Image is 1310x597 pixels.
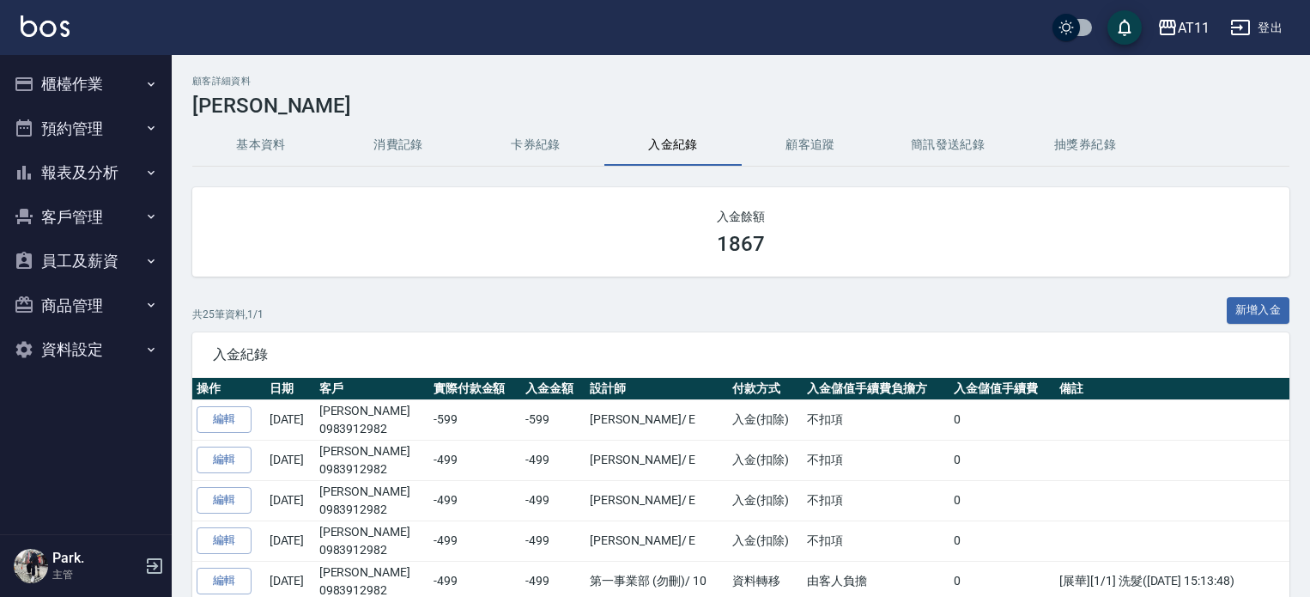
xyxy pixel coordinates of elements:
button: 消費記錄 [330,125,467,166]
a: 編輯 [197,487,252,514]
button: 登出 [1223,12,1289,44]
button: 商品管理 [7,283,165,328]
img: Logo [21,15,70,37]
h3: [PERSON_NAME] [192,94,1289,118]
td: 不扣項 [803,440,949,480]
h5: Park. [52,550,140,567]
a: 編輯 [197,406,252,433]
th: 入金金額 [521,378,585,400]
td: 不扣項 [803,521,949,561]
td: [PERSON_NAME] [315,480,429,521]
th: 實際付款金額 [429,378,521,400]
td: 入金(扣除) [728,440,803,480]
p: 0983912982 [319,541,425,559]
th: 入金儲值手續費負擔方 [803,378,949,400]
td: [PERSON_NAME] [315,440,429,480]
td: 不扣項 [803,399,949,440]
td: [PERSON_NAME] / E [585,440,728,480]
td: -499 [521,521,585,561]
td: 0 [949,480,1055,521]
th: 客戶 [315,378,429,400]
td: [PERSON_NAME] / E [585,521,728,561]
button: 員工及薪資 [7,239,165,283]
td: 入金(扣除) [728,480,803,521]
img: Person [14,549,48,583]
th: 備註 [1055,378,1289,400]
button: 抽獎券紀錄 [1016,125,1154,166]
button: 報表及分析 [7,150,165,195]
button: save [1107,10,1142,45]
td: [DATE] [265,440,315,480]
button: 簡訊發送紀錄 [879,125,1016,166]
th: 付款方式 [728,378,803,400]
p: 主管 [52,567,140,582]
p: 共 25 筆資料, 1 / 1 [192,307,264,322]
h2: 入金餘額 [213,208,1269,225]
a: 編輯 [197,568,252,594]
td: [PERSON_NAME] [315,521,429,561]
a: 編輯 [197,447,252,473]
td: -499 [521,480,585,521]
th: 日期 [265,378,315,400]
td: [PERSON_NAME] / E [585,399,728,440]
span: 入金紀錄 [213,346,1269,363]
td: [DATE] [265,521,315,561]
td: 0 [949,399,1055,440]
td: 不扣項 [803,480,949,521]
td: 入金(扣除) [728,521,803,561]
p: 0983912982 [319,420,425,438]
th: 操作 [192,378,265,400]
button: 櫃檯作業 [7,62,165,107]
button: 新增入金 [1227,297,1290,324]
td: -499 [429,521,521,561]
td: -599 [521,399,585,440]
td: [PERSON_NAME] [315,399,429,440]
button: 客戶管理 [7,195,165,240]
button: 基本資料 [192,125,330,166]
td: 0 [949,521,1055,561]
td: [DATE] [265,480,315,521]
td: 0 [949,440,1055,480]
th: 設計師 [585,378,728,400]
button: 顧客追蹤 [742,125,879,166]
p: 0983912982 [319,501,425,519]
td: [DATE] [265,399,315,440]
td: [PERSON_NAME] / E [585,480,728,521]
button: AT11 [1150,10,1216,46]
th: 入金儲值手續費 [949,378,1055,400]
td: -499 [521,440,585,480]
p: 0983912982 [319,460,425,478]
button: 預約管理 [7,107,165,151]
td: -499 [429,480,521,521]
td: -499 [429,440,521,480]
button: 卡券紀錄 [467,125,604,166]
td: 入金(扣除) [728,399,803,440]
button: 資料設定 [7,327,165,372]
button: 入金紀錄 [604,125,742,166]
h2: 顧客詳細資料 [192,76,1289,87]
h3: 1867 [717,232,765,256]
a: 編輯 [197,527,252,554]
div: AT11 [1178,17,1210,39]
td: -599 [429,399,521,440]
